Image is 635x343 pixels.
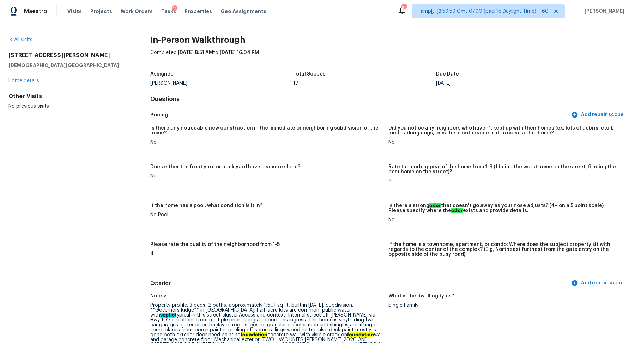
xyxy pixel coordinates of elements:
[241,332,267,337] ah_el_jm_1744356462066: foundation
[150,203,262,208] h5: If the home has a pool, what condition is it in?
[150,164,300,169] h5: Does either the front yard or back yard have a severe slope?
[150,96,627,103] h4: Questions
[150,126,383,136] h5: Is there any noticeable new construction in the immediate or neighboring subdivision of the home?
[388,140,621,145] div: No
[8,78,39,83] a: Home details
[388,164,621,174] h5: Rate the curb appeal of the home from 1-9 (1 being the worst home on the street, 9 being the best...
[150,174,383,179] div: No
[150,279,570,287] h5: Exterior
[8,93,128,100] div: Other Visits
[436,81,579,86] div: [DATE]
[573,110,624,119] span: Add repair scope
[293,72,326,77] h5: Total Scopes
[150,251,383,256] div: 4
[418,8,549,15] span: Tamp[…]3:59:59 Gmt 0700 (pacific Daylight Time) + 60
[436,72,459,77] h5: Due Date
[8,52,128,59] h2: [STREET_ADDRESS][PERSON_NAME]
[150,294,167,299] h5: Notes:
[161,9,176,14] span: Tasks
[172,5,177,12] div: 11
[220,8,266,15] span: Geo Assignments
[388,303,621,308] div: Single Family
[178,50,213,55] span: [DATE] 8:51 AM
[121,8,153,15] span: Work Orders
[8,62,128,69] h5: [DEMOGRAPHIC_DATA][GEOGRAPHIC_DATA]
[388,179,621,183] div: 8
[451,208,463,213] ah_el_jm_1744356538015: odor
[573,279,624,288] span: Add repair scope
[150,49,627,67] div: Completed: to
[150,242,280,247] h5: Please rate the quality of the neighborhood from 1-5
[570,277,627,290] button: Add repair scope
[150,81,293,86] div: [PERSON_NAME]
[388,217,621,222] div: No
[150,36,627,43] h2: In-Person Walkthrough
[293,81,436,86] div: 17
[388,242,621,257] h5: If the home is a townhome, apartment, or condo: Where does the subject property sit with regards ...
[582,8,624,15] span: [PERSON_NAME]
[67,8,82,15] span: Visits
[150,212,383,217] div: No Pool
[8,37,32,42] a: All visits
[347,332,374,337] ah_el_jm_1744356462066: foundation
[160,313,175,318] ah_el_jm_1744359450070: septic
[220,50,259,55] span: [DATE] 16:04 PM
[388,294,454,299] h5: What is the dwelling type ?
[570,108,627,121] button: Add repair scope
[90,8,112,15] span: Projects
[401,4,406,11] div: 627
[150,111,570,119] h5: Pricing
[185,8,212,15] span: Properties
[429,203,441,208] ah_el_jm_1744356538015: odor
[388,126,621,136] h5: Did you notice any neighbors who haven't kept up with their homes (ex. lots of debris, etc.), lou...
[24,8,47,15] span: Maestro
[150,140,383,145] div: No
[150,72,174,77] h5: Assignee
[8,104,49,109] span: No previous visits
[388,203,621,213] h5: Is there a strong that doesn't go away as your nose adjusts? (4+ on a 5 point scale) Please speci...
